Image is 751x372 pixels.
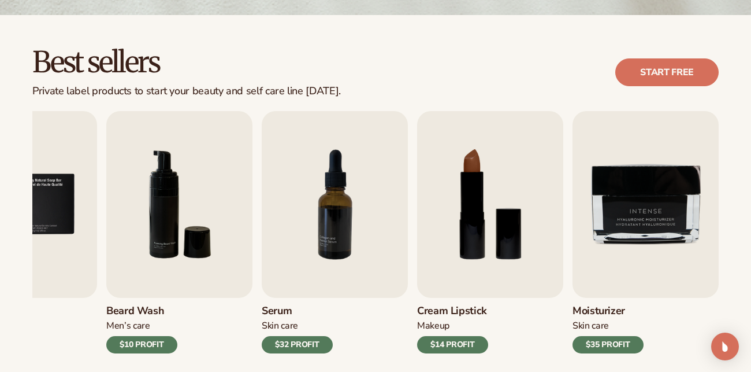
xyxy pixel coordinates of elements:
[262,320,333,332] div: Skin Care
[106,320,177,332] div: Men’s Care
[572,305,644,318] h3: Moisturizer
[572,111,719,353] a: 9 / 9
[417,111,563,353] a: 8 / 9
[615,58,719,86] a: Start free
[106,111,252,353] a: 6 / 9
[106,336,177,353] div: $10 PROFIT
[417,305,488,318] h3: Cream Lipstick
[106,305,177,318] h3: Beard Wash
[711,333,739,360] div: Open Intercom Messenger
[572,336,644,353] div: $35 PROFIT
[262,305,333,318] h3: Serum
[32,85,341,98] div: Private label products to start your beauty and self care line [DATE].
[417,336,488,353] div: $14 PROFIT
[262,336,333,353] div: $32 PROFIT
[262,111,408,353] a: 7 / 9
[417,320,488,332] div: Makeup
[572,320,644,332] div: Skin Care
[32,47,341,78] h2: Best sellers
